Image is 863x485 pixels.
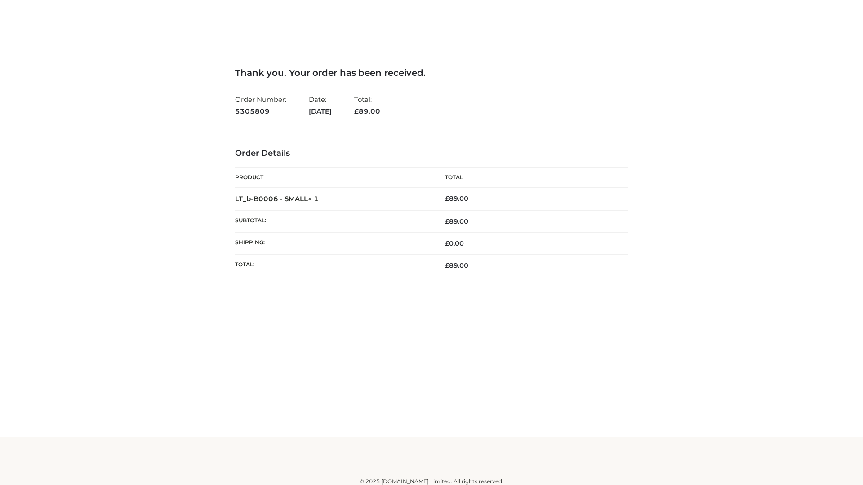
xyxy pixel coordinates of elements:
[235,149,628,159] h3: Order Details
[235,233,431,255] th: Shipping:
[354,92,380,119] li: Total:
[309,92,332,119] li: Date:
[235,255,431,277] th: Total:
[309,106,332,117] strong: [DATE]
[445,194,468,203] bdi: 89.00
[445,261,449,269] span: £
[308,194,319,203] strong: × 1
[445,217,449,225] span: £
[354,107,380,115] span: 89.00
[235,106,286,117] strong: 5305809
[445,194,449,203] span: £
[445,239,449,247] span: £
[235,67,628,78] h3: Thank you. Your order has been received.
[235,168,431,188] th: Product
[445,239,464,247] bdi: 0.00
[445,261,468,269] span: 89.00
[235,92,286,119] li: Order Number:
[235,194,319,203] strong: LT_b-B0006 - SMALL
[354,107,359,115] span: £
[431,168,628,188] th: Total
[235,210,431,232] th: Subtotal:
[445,217,468,225] span: 89.00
